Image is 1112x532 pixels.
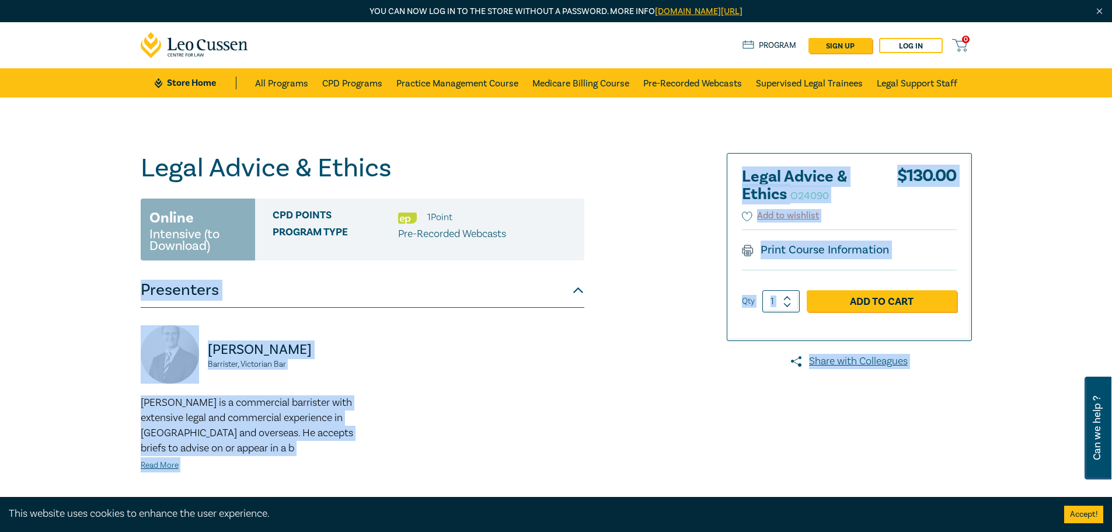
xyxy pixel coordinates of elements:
[155,77,236,89] a: Store Home
[322,68,382,98] a: CPD Programs
[897,168,957,209] div: $ 130.00
[643,68,742,98] a: Pre-Recorded Webcasts
[141,460,179,471] a: Read More
[743,39,797,52] a: Program
[427,210,452,225] li: 1 Point
[273,210,398,225] span: CPD Points
[149,207,194,228] h3: Online
[877,68,957,98] a: Legal Support Staff
[141,153,584,183] h1: Legal Advice & Ethics
[1064,506,1103,523] button: Accept cookies
[9,506,1047,521] div: This website uses cookies to enhance the user experience.
[141,273,584,308] button: Presenters
[807,290,957,312] a: Add to Cart
[141,5,972,18] p: You can now log in to the store without a password. More info
[808,38,872,53] a: sign up
[655,6,743,17] a: [DOMAIN_NAME][URL]
[962,36,970,43] span: 0
[396,68,518,98] a: Practice Management Course
[532,68,629,98] a: Medicare Billing Course
[742,242,890,258] a: Print Course Information
[879,38,943,53] a: Log in
[727,354,972,369] a: Share with Colleagues
[398,213,417,224] img: Ethics & Professional Responsibility
[273,227,398,242] span: Program type
[1092,384,1103,472] span: Can we help ?
[756,68,863,98] a: Supervised Legal Trainees
[1094,6,1104,16] img: Close
[141,325,199,384] img: https://s3.ap-southeast-2.amazonaws.com/leo-cussen-store-production-content/Contacts/Peter%20Cail...
[208,360,355,368] small: Barrister, Victorian Bar
[742,295,755,308] label: Qty
[762,290,800,312] input: 1
[141,396,353,455] span: [PERSON_NAME] is a commercial barrister with extensive legal and commercial experience in [GEOGRA...
[742,209,820,222] button: Add to wishlist
[790,189,829,203] small: O24090
[149,228,246,252] small: Intensive (to Download)
[255,68,308,98] a: All Programs
[208,340,355,359] p: [PERSON_NAME]
[398,227,506,242] p: Pre-Recorded Webcasts
[742,168,870,203] h2: Legal Advice & Ethics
